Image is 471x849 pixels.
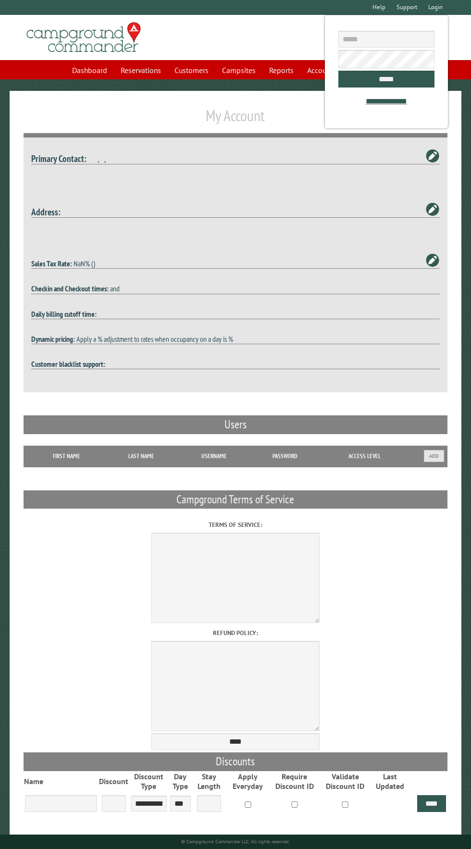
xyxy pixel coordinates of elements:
strong: Checkin and Checkout times: [31,284,109,293]
th: First Name [28,446,105,467]
strong: Address: [31,206,61,218]
th: Discount Type [129,771,168,791]
th: Access Level [321,446,409,467]
span: Apply a % adjustment to rates when occupancy on a day is % [76,334,233,344]
th: Apply Everyday [226,771,269,791]
a: Account [301,61,338,79]
th: Password [250,446,321,467]
th: Username [178,446,250,467]
th: Day Type [169,771,192,791]
th: Last Updated [371,771,409,791]
h1: My Account [24,106,447,133]
th: Last Name [105,446,178,467]
a: Reports [263,61,299,79]
label: Refund policy: [24,628,447,637]
img: Campground Commander [24,19,144,56]
th: Name [24,771,99,791]
h2: Discounts [24,752,447,771]
strong: Dynamic pricing: [31,334,75,344]
th: Discount [99,771,129,791]
strong: Customer blacklist support: [31,359,105,369]
button: Add [424,450,444,462]
th: Require Discount ID [269,771,320,791]
a: Reservations [115,61,167,79]
strong: Daily billing cutoff time: [31,309,97,319]
strong: Primary Contact: [31,152,87,164]
a: Customers [169,61,214,79]
h2: Users [24,415,447,434]
small: © Campground Commander LLC. All rights reserved. [181,838,290,845]
strong: Sales Tax Rate: [31,259,72,268]
h2: Campground Terms of Service [24,490,447,509]
label: Terms of service: [24,520,447,529]
th: Validate Discount ID [320,771,371,791]
span: and [110,284,120,293]
span: NaN% () [74,259,95,268]
a: Campsites [216,61,261,79]
a: Dashboard [66,61,113,79]
th: Stay Length [192,771,226,791]
h4: , , [31,153,440,164]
